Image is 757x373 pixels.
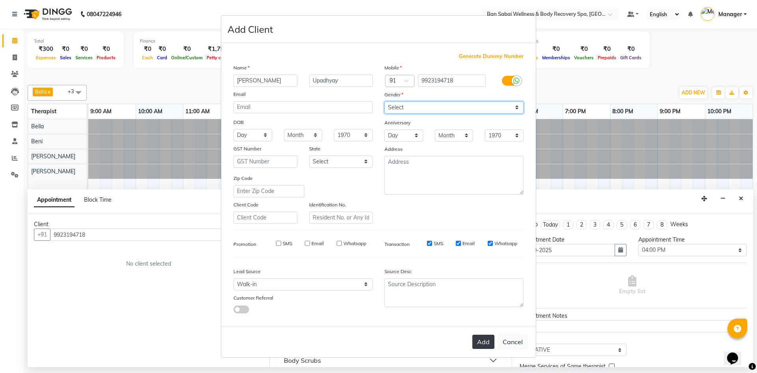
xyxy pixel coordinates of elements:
label: Client Code [233,201,259,208]
label: Mobile [384,64,402,71]
input: GST Number [233,156,297,168]
label: SMS [283,240,292,247]
input: Last Name [309,75,373,87]
label: Zip Code [233,175,253,182]
label: Address [384,146,403,153]
input: Email [233,101,373,113]
label: GST Number [233,145,261,152]
label: Lead Source [233,268,261,275]
label: Name [233,64,250,71]
label: SMS [434,240,443,247]
label: State [309,145,321,152]
input: Resident No. or Any Id [309,212,373,224]
label: Promotion [233,241,256,248]
label: Transaction [384,241,410,248]
input: First Name [233,75,297,87]
label: Whatsapp [494,240,517,247]
label: Gender [384,91,403,98]
h4: Add Client [227,22,273,36]
input: Enter Zip Code [233,185,304,197]
button: Cancel [498,334,528,349]
label: Whatsapp [343,240,366,247]
label: DOB [233,119,244,126]
label: Email [462,240,475,247]
input: Mobile [418,75,486,87]
span: Generate Dummy Number [459,52,524,60]
label: Email [311,240,324,247]
label: Customer Referral [233,294,273,302]
label: Email [233,91,246,98]
label: Source Desc [384,268,412,275]
input: Client Code [233,212,297,224]
button: Add [472,335,494,349]
label: Anniversary [384,119,410,126]
label: Identification No. [309,201,346,208]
